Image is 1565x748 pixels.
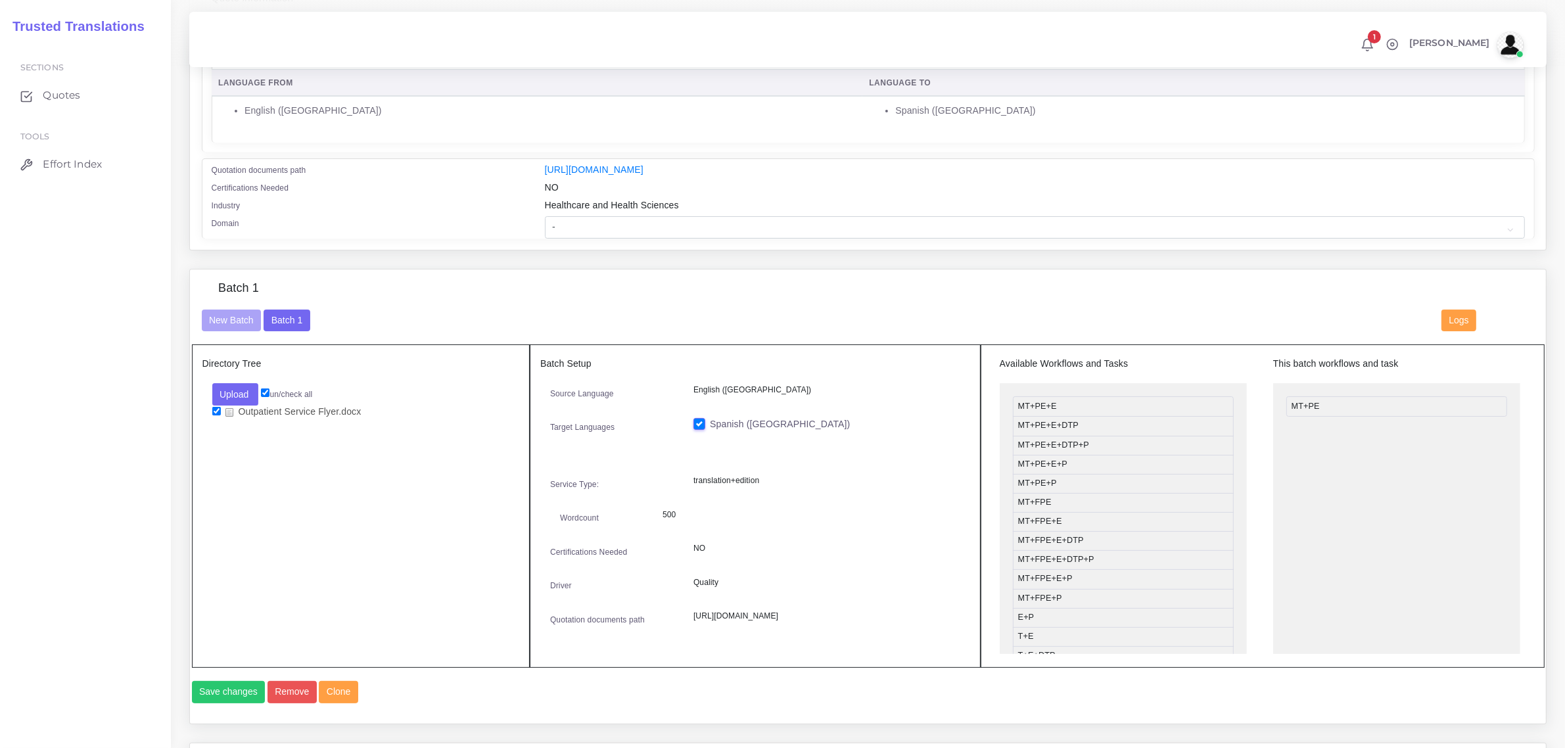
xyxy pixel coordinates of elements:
[1013,627,1234,647] li: T+E
[212,182,289,194] label: Certifications Needed
[212,218,239,229] label: Domain
[202,358,520,369] h5: Directory Tree
[862,70,1525,97] th: Language To
[1497,32,1524,58] img: avatar
[1013,493,1234,513] li: MT+FPE
[221,406,366,418] a: Outpatient Service Flyer.docx
[550,546,628,558] label: Certifications Needed
[1013,436,1234,456] li: MT+PE+E+DTP+P
[663,508,950,522] p: 500
[1013,589,1234,609] li: MT+FPE+P
[20,131,50,141] span: Tools
[261,388,312,400] label: un/check all
[550,479,599,490] label: Service Type:
[3,18,145,34] h2: Trusted Translations
[268,681,317,703] button: Remove
[212,164,306,176] label: Quotation documents path
[43,157,102,172] span: Effort Index
[1409,38,1490,47] span: [PERSON_NAME]
[264,310,310,332] button: Batch 1
[535,199,1535,216] div: Healthcare and Health Sciences
[264,314,310,325] a: Batch 1
[1441,310,1476,332] button: Logs
[895,104,1518,118] li: Spanish ([GEOGRAPHIC_DATA])
[693,542,960,555] p: NO
[319,681,358,703] button: Clone
[540,358,970,369] h5: Batch Setup
[1013,396,1234,417] li: MT+PE+E
[212,200,241,212] label: Industry
[192,681,266,703] button: Save changes
[212,70,862,97] th: Language From
[693,474,960,488] p: translation+edition
[202,314,262,325] a: New Batch
[245,104,855,118] li: English ([GEOGRAPHIC_DATA])
[10,151,161,178] a: Effort Index
[1013,550,1234,570] li: MT+FPE+E+DTP+P
[20,62,64,72] span: Sections
[1013,474,1234,494] li: MT+PE+P
[1273,358,1520,369] h5: This batch workflows and task
[1013,512,1234,532] li: MT+FPE+E
[212,383,259,406] button: Upload
[550,421,615,433] label: Target Languages
[1013,646,1234,666] li: T+E+DTP
[1013,455,1234,475] li: MT+PE+E+P
[710,417,850,431] label: Spanish ([GEOGRAPHIC_DATA])
[319,681,360,703] a: Clone
[560,512,599,524] label: Wordcount
[1000,358,1247,369] h5: Available Workflows and Tasks
[1403,32,1528,58] a: [PERSON_NAME]avatar
[10,82,161,109] a: Quotes
[693,576,960,590] p: Quality
[268,681,319,703] a: Remove
[693,609,960,623] p: [URL][DOMAIN_NAME]
[261,388,269,397] input: un/check all
[1368,30,1381,43] span: 1
[1449,315,1469,325] span: Logs
[1013,569,1234,589] li: MT+FPE+E+P
[1013,416,1234,436] li: MT+PE+E+DTP
[1356,37,1379,52] a: 1
[693,383,960,397] p: English ([GEOGRAPHIC_DATA])
[550,580,572,592] label: Driver
[550,614,645,626] label: Quotation documents path
[1013,608,1234,628] li: E+P
[3,16,145,37] a: Trusted Translations
[1286,396,1507,417] li: MT+PE
[550,388,614,400] label: Source Language
[545,164,643,175] a: [URL][DOMAIN_NAME]
[202,310,262,332] button: New Batch
[43,88,80,103] span: Quotes
[218,281,259,296] h4: Batch 1
[1013,531,1234,551] li: MT+FPE+E+DTP
[535,181,1535,199] div: NO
